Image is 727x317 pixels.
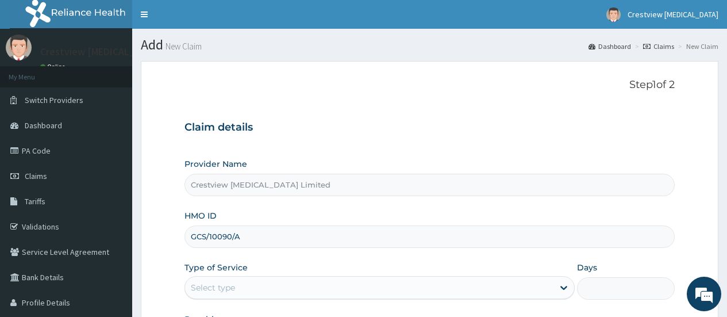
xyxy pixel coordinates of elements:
p: Step 1 of 2 [184,79,675,91]
label: Type of Service [184,262,248,273]
div: Select type [191,282,235,293]
h1: Add [141,37,718,52]
img: User Image [6,35,32,60]
input: Enter HMO ID [184,226,675,248]
label: HMO ID [184,210,217,221]
a: Dashboard [588,41,631,51]
label: Provider Name [184,158,247,170]
h3: Claim details [184,121,675,134]
a: Claims [643,41,674,51]
span: Switch Providers [25,95,83,105]
label: Days [577,262,597,273]
p: Crestview [MEDICAL_DATA] [40,47,163,57]
a: Online [40,63,68,71]
small: New Claim [163,42,202,51]
li: New Claim [675,41,718,51]
span: Claims [25,171,47,181]
span: Dashboard [25,120,62,131]
span: Crestview [MEDICAL_DATA] [628,9,718,20]
img: User Image [606,7,621,22]
span: Tariffs [25,196,45,207]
